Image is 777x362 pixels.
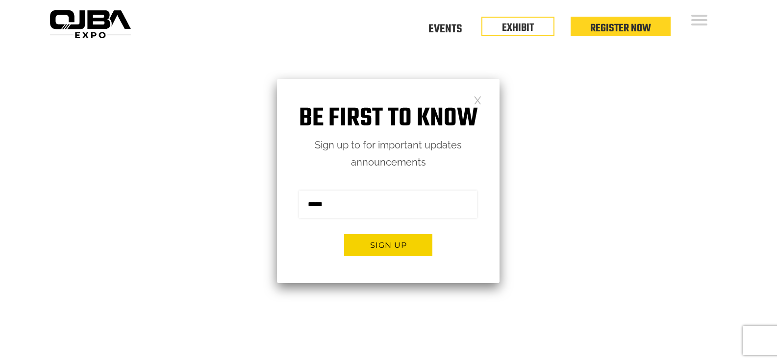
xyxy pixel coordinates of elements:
p: Sign up to for important updates announcements [277,137,500,171]
h1: Be first to know [277,103,500,134]
button: Sign up [344,234,432,256]
a: Close [474,96,482,104]
a: Register Now [590,20,651,37]
a: EXHIBIT [502,20,534,36]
